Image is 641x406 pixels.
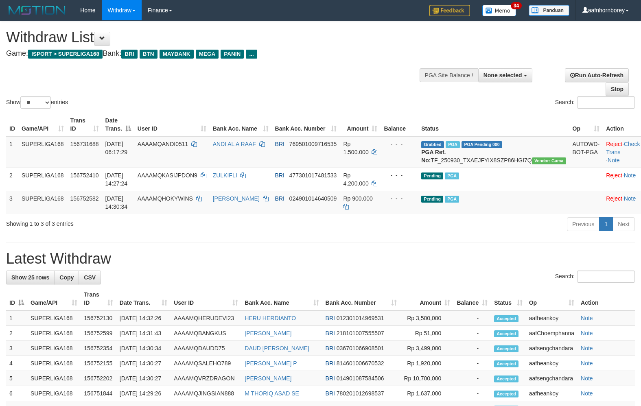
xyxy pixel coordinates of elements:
[400,386,453,401] td: Rp 1,637,000
[138,141,188,147] span: AAAAMQANDI0511
[6,341,27,356] td: 3
[445,196,459,203] span: Marked by aafsengchandara
[578,287,635,310] th: Action
[494,315,518,322] span: Accepted
[577,271,635,283] input: Search:
[27,356,81,371] td: SUPERLIGA168
[340,113,381,136] th: Amount: activate to sort column ascending
[116,341,171,356] td: [DATE] 14:30:34
[569,136,603,168] td: AUTOWD-BOT-PGA
[526,326,578,341] td: aafChoemphanna
[565,68,629,82] a: Run Auto-Refresh
[116,356,171,371] td: [DATE] 14:30:27
[6,50,419,58] h4: Game: Bank:
[81,326,116,341] td: 156752599
[421,172,443,179] span: Pending
[526,371,578,386] td: aafsengchandara
[105,141,128,155] span: [DATE] 06:17:29
[81,287,116,310] th: Trans ID: activate to sort column ascending
[245,390,299,397] a: M THORIQ ASAD SE
[326,330,335,336] span: BRI
[581,390,593,397] a: Note
[81,310,116,326] td: 156752130
[6,29,419,46] h1: Withdraw List
[326,345,335,351] span: BRI
[59,274,74,281] span: Copy
[196,50,219,59] span: MEGA
[289,141,337,147] span: Copy 769501009716535 to clipboard
[337,330,384,336] span: Copy 218101007555507 to clipboard
[343,195,372,202] span: Rp 900.000
[6,113,18,136] th: ID
[613,217,635,231] a: Next
[453,287,491,310] th: Balance: activate to sort column ascending
[599,217,613,231] a: 1
[581,315,593,321] a: Note
[18,168,67,191] td: SUPERLIGA168
[337,360,384,367] span: Copy 814601006670532 to clipboard
[138,195,193,202] span: AAAAMQHOKYWINS
[421,141,444,148] span: Grabbed
[134,113,210,136] th: User ID: activate to sort column ascending
[27,386,81,401] td: SUPERLIGA168
[6,271,55,284] a: Show 25 rows
[275,141,284,147] span: BRI
[6,386,27,401] td: 6
[494,375,518,382] span: Accepted
[289,195,337,202] span: Copy 024901014640509 to clipboard
[608,157,620,164] a: Note
[6,356,27,371] td: 4
[171,326,241,341] td: AAAAMQBANGKUS
[624,172,636,179] a: Note
[511,2,522,9] span: 34
[606,141,640,155] a: Check Trans
[494,345,518,352] span: Accepted
[526,341,578,356] td: aafsengchandara
[245,315,296,321] a: HERU HERDIANTO
[81,341,116,356] td: 156752354
[400,326,453,341] td: Rp 51,000
[526,310,578,326] td: aafheankoy
[221,50,244,59] span: PANIN
[28,50,103,59] span: ISPORT > SUPERLIGA168
[6,168,18,191] td: 2
[491,287,526,310] th: Status: activate to sort column ascending
[462,141,502,148] span: PGA Pending
[289,172,337,179] span: Copy 477301017481533 to clipboard
[343,172,368,187] span: Rp 4.200.000
[6,96,68,109] label: Show entries
[116,287,171,310] th: Date Trans.: activate to sort column ascending
[171,341,241,356] td: AAAAMQDAUDD75
[494,391,518,397] span: Accepted
[532,157,566,164] span: Vendor URL: https://trx31.1velocity.biz
[337,315,384,321] span: Copy 012301014969531 to clipboard
[418,136,569,168] td: TF_250930_TXAEJFYIX8SZP86HGI7Q
[105,195,128,210] span: [DATE] 14:30:34
[400,371,453,386] td: Rp 10,700,000
[241,287,322,310] th: Bank Acc. Name: activate to sort column ascending
[275,195,284,202] span: BRI
[569,113,603,136] th: Op: activate to sort column ascending
[54,271,79,284] a: Copy
[577,96,635,109] input: Search:
[27,341,81,356] td: SUPERLIGA168
[326,360,335,367] span: BRI
[606,82,629,96] a: Stop
[70,172,99,179] span: 156752410
[400,341,453,356] td: Rp 3,499,000
[160,50,194,59] span: MAYBANK
[445,172,459,179] span: Marked by aafsengchandara
[6,326,27,341] td: 2
[6,371,27,386] td: 5
[27,310,81,326] td: SUPERLIGA168
[606,195,622,202] a: Reject
[84,274,96,281] span: CSV
[322,287,400,310] th: Bank Acc. Number: activate to sort column ascending
[384,194,415,203] div: - - -
[420,68,478,82] div: PGA Site Balance /
[581,375,593,382] a: Note
[6,136,18,168] td: 1
[453,341,491,356] td: -
[418,113,569,136] th: Status
[70,141,99,147] span: 156731688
